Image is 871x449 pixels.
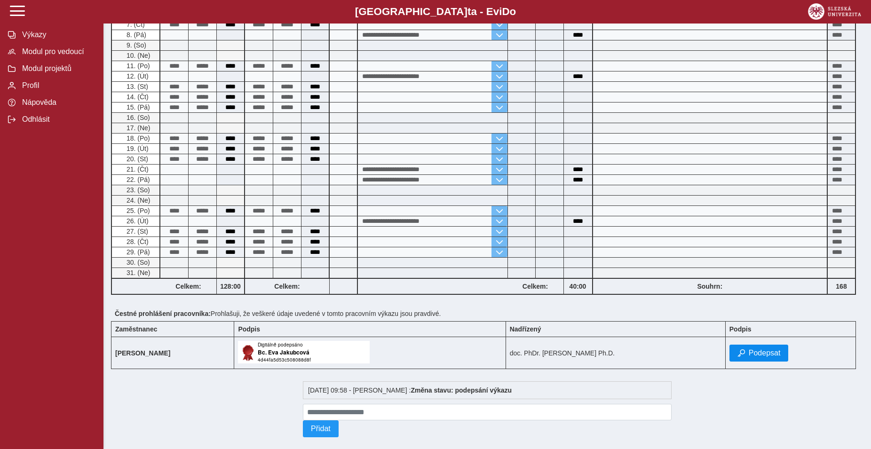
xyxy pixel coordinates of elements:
[749,349,781,357] span: Podepsat
[245,283,329,290] b: Celkem:
[311,425,331,433] span: Přidat
[125,31,146,39] span: 8. (Pá)
[160,283,216,290] b: Celkem:
[125,197,150,204] span: 24. (Ne)
[125,186,150,194] span: 23. (So)
[125,114,150,121] span: 16. (So)
[828,283,855,290] b: 168
[506,337,725,369] td: doc. PhDr. [PERSON_NAME] Ph.D.
[19,81,95,90] span: Profil
[125,176,150,183] span: 22. (Pá)
[125,134,150,142] span: 18. (Po)
[467,6,471,17] span: t
[125,21,145,28] span: 7. (Čt)
[125,269,150,276] span: 31. (Ne)
[125,165,149,173] span: 21. (Čt)
[507,283,563,290] b: Celkem:
[111,306,863,321] div: Prohlašuji, že veškeré údaje uvedené v tomto pracovním výkazu jsou pravdivé.
[19,31,95,39] span: Výkazy
[125,124,150,132] span: 17. (Ne)
[125,145,149,152] span: 19. (Út)
[217,283,244,290] b: 128:00
[19,115,95,124] span: Odhlásit
[125,62,150,70] span: 11. (Po)
[28,6,843,18] b: [GEOGRAPHIC_DATA] a - Evi
[19,47,95,56] span: Modul pro vedoucí
[303,420,339,437] button: Přidat
[502,6,509,17] span: D
[115,310,211,317] b: Čestné prohlášení pracovníka:
[125,83,148,90] span: 13. (St)
[125,103,150,111] span: 15. (Pá)
[697,283,722,290] b: Souhrn:
[115,349,170,357] b: [PERSON_NAME]
[125,52,150,59] span: 10. (Ne)
[808,3,861,20] img: logo_web_su.png
[125,207,150,214] span: 25. (Po)
[238,341,370,363] img: Digitálně podepsáno uživatelem
[729,325,752,333] b: Podpis
[125,217,149,225] span: 26. (Út)
[19,64,95,73] span: Modul projektů
[125,238,149,245] span: 28. (Čt)
[115,325,157,333] b: Zaměstnanec
[729,345,789,362] button: Podepsat
[303,381,672,399] div: [DATE] 09:58 - [PERSON_NAME] :
[19,98,95,107] span: Nápověda
[125,93,149,101] span: 14. (Čt)
[125,228,148,235] span: 27. (St)
[238,325,260,333] b: Podpis
[125,248,150,256] span: 29. (Pá)
[125,155,148,163] span: 20. (St)
[510,6,516,17] span: o
[125,72,149,80] span: 12. (Út)
[564,283,592,290] b: 40:00
[411,386,512,394] b: Změna stavu: podepsání výkazu
[125,41,146,49] span: 9. (So)
[510,325,541,333] b: Nadřízený
[125,259,150,266] span: 30. (So)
